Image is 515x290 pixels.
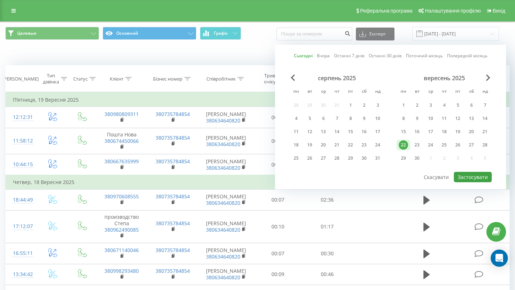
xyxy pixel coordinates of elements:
div: вт 9 вер 2025 р. [410,113,424,124]
td: П’ятниця, 19 Вересня 2025 [6,93,510,107]
div: 22 [399,140,408,150]
div: 14 [332,127,342,136]
div: пн 1 вер 2025 р. [397,100,410,111]
div: пн 29 вер 2025 р. [397,153,410,164]
div: пт 29 серп 2025 р. [344,153,357,164]
td: Пошта Нова [96,128,147,154]
div: 2 [412,101,422,110]
abbr: вівторок [412,87,422,97]
div: 15 [346,127,355,136]
div: ср 3 вер 2025 р. [424,100,437,111]
div: пт 1 серп 2025 р. [344,100,357,111]
td: [PERSON_NAME] [198,264,254,285]
div: сб 20 вер 2025 р. [465,126,478,137]
td: 00:02 [254,128,303,154]
div: 10 [426,114,435,123]
td: 01:17 [303,210,352,243]
div: чт 18 вер 2025 р. [437,126,451,137]
div: пн 22 вер 2025 р. [397,140,410,150]
div: пт 5 вер 2025 р. [451,100,465,111]
div: пт 26 вер 2025 р. [451,140,465,150]
div: 9 [412,114,422,123]
div: Бізнес номер [153,76,182,82]
div: 4 [291,114,301,123]
div: 19 [453,127,462,136]
abbr: неділя [480,87,490,97]
div: 17 [426,127,435,136]
div: Тривалість очікування [260,73,293,85]
span: Previous Month [291,74,295,81]
div: пн 4 серп 2025 р. [289,113,303,124]
span: Вихід [493,8,505,14]
div: 22 [346,140,355,150]
td: [PERSON_NAME] [198,107,254,128]
div: 28 [332,154,342,163]
div: 1 [399,101,408,110]
td: [PERSON_NAME] [198,243,254,264]
div: 27 [319,154,328,163]
td: 00:09 [254,264,303,285]
div: 25 [440,140,449,150]
div: сб 13 вер 2025 р. [465,113,478,124]
div: пт 8 серп 2025 р. [344,113,357,124]
div: 31 [373,154,382,163]
div: вересень 2025 [397,74,492,82]
button: Застосувати [454,172,492,182]
div: пт 19 вер 2025 р. [451,126,465,137]
div: Співробітник [206,76,236,82]
button: Графік [200,27,241,40]
div: 10 [373,114,382,123]
td: производство Степа [96,210,147,243]
div: 3 [373,101,382,110]
a: 380634640820 [206,253,240,260]
div: 23 [359,140,369,150]
a: 380962490085 [104,226,139,233]
a: 380998293480 [104,267,139,274]
div: сб 9 серп 2025 р. [357,113,371,124]
div: 14 [480,114,490,123]
div: чт 21 серп 2025 р. [330,140,344,150]
div: 3 [426,101,435,110]
div: 16:55:11 [13,246,30,260]
div: пн 18 серп 2025 р. [289,140,303,150]
div: Статус [73,76,88,82]
div: 29 [346,154,355,163]
abbr: субота [359,87,369,97]
a: 380634640820 [206,199,240,206]
span: Графік [214,31,228,36]
div: 13:34:42 [13,267,30,281]
div: 25 [291,154,301,163]
a: 380634640820 [206,164,240,171]
a: 380735784854 [156,158,190,165]
div: 7 [332,114,342,123]
div: чт 14 серп 2025 р. [330,126,344,137]
span: Реферальна програма [360,8,413,14]
div: 29 [399,154,408,163]
div: вт 12 серп 2025 р. [303,126,317,137]
div: 20 [319,140,328,150]
div: пт 15 серп 2025 р. [344,126,357,137]
div: 1 [346,101,355,110]
div: 4 [440,101,449,110]
div: сб 2 серп 2025 р. [357,100,371,111]
div: 10:44:15 [13,158,30,171]
a: 380634640820 [206,117,240,124]
a: Останні 30 днів [369,52,402,59]
div: чт 28 серп 2025 р. [330,153,344,164]
a: Вчора [317,52,330,59]
div: 11:58:12 [13,134,30,148]
div: 11 [440,114,449,123]
div: пт 22 серп 2025 р. [344,140,357,150]
a: 380667635999 [104,158,139,165]
div: нд 17 серп 2025 р. [371,126,384,137]
div: 5 [453,101,462,110]
div: нд 14 вер 2025 р. [478,113,492,124]
div: 21 [332,140,342,150]
span: Целевые [17,30,36,36]
td: 00:07 [254,243,303,264]
div: 12 [305,127,314,136]
a: 380634640820 [206,274,240,281]
div: 26 [453,140,462,150]
div: 2 [359,101,369,110]
abbr: п’ятниця [345,87,356,97]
